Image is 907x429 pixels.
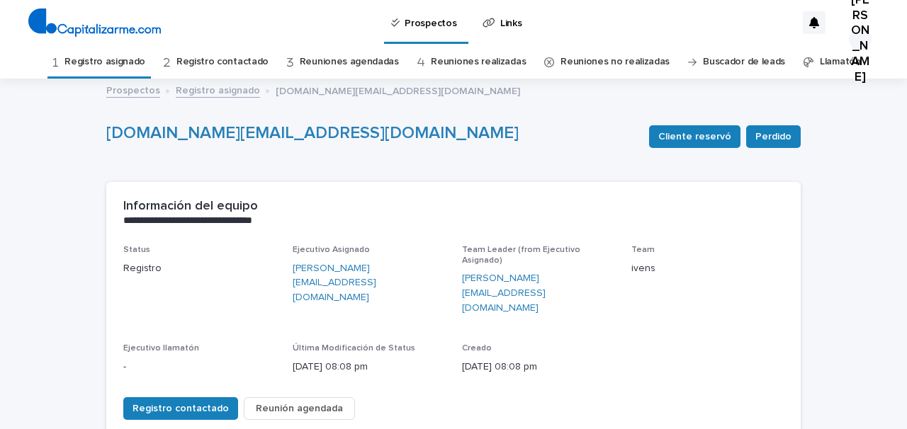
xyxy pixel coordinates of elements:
a: Buscador de leads [703,45,785,79]
p: [DATE] 08:08 pm [462,360,614,374]
a: [PERSON_NAME][EMAIL_ADDRESS][DOMAIN_NAME] [293,261,445,305]
img: 4arMvv9wSvmHTHbXwTim [28,8,161,37]
button: Perdido [746,125,801,148]
a: Registro asignado [64,45,145,79]
a: Registro contactado [176,45,269,79]
p: ivens [631,261,784,276]
span: Última Modificación de Status [293,344,415,353]
span: Ejecutivo llamatón [123,344,199,353]
button: Cliente reservó [649,125,740,148]
span: Registro contactado [133,401,229,416]
button: Reunión agendada [244,397,355,420]
p: [DOMAIN_NAME][EMAIL_ADDRESS][DOMAIN_NAME] [276,82,520,98]
p: [DATE] 08:08 pm [293,360,445,374]
span: Creado [462,344,492,353]
span: Team Leader (from Ejecutivo Asignado) [462,246,580,264]
a: Llamatón [820,45,861,79]
a: [PERSON_NAME][EMAIL_ADDRESS][DOMAIN_NAME] [462,271,614,315]
span: Perdido [755,130,791,144]
span: Ejecutivo Asignado [293,246,370,254]
span: Reunión agendada [256,401,343,416]
a: Registro asignado [176,81,260,98]
a: Reuniones no realizadas [560,45,670,79]
a: Reuniones realizadas [431,45,526,79]
a: Reuniones agendadas [300,45,399,79]
div: [PERSON_NAME] [849,28,872,50]
a: [DOMAIN_NAME][EMAIL_ADDRESS][DOMAIN_NAME] [106,125,519,142]
h2: Información del equipo [123,199,258,214]
span: Status [123,246,150,254]
p: Registro [123,261,276,276]
button: Registro contactado [123,397,238,420]
span: Team [631,246,655,254]
p: - [123,360,276,374]
span: Cliente reservó [658,130,731,144]
a: Prospectos [106,81,160,98]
